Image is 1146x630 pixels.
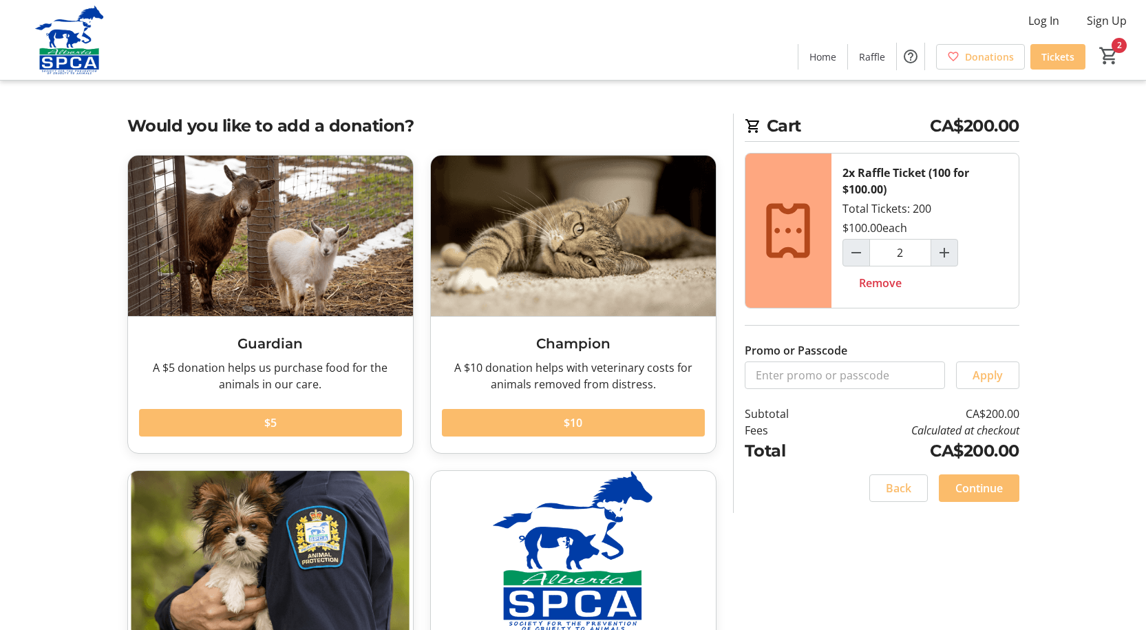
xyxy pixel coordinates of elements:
[955,480,1003,496] span: Continue
[442,409,705,437] button: $10
[859,50,885,64] span: Raffle
[824,406,1019,422] td: CA$200.00
[564,414,582,431] span: $10
[956,361,1019,389] button: Apply
[859,275,902,291] span: Remove
[745,114,1019,142] h2: Cart
[939,474,1019,502] button: Continue
[930,114,1019,138] span: CA$200.00
[824,422,1019,439] td: Calculated at checkout
[8,6,131,74] img: Alberta SPCA's Logo
[745,439,825,463] td: Total
[824,439,1019,463] td: CA$200.00
[809,50,836,64] span: Home
[442,333,705,354] h3: Champion
[1041,50,1074,64] span: Tickets
[798,44,847,70] a: Home
[1096,43,1121,68] button: Cart
[745,406,825,422] td: Subtotal
[139,333,402,354] h3: Guardian
[869,474,928,502] button: Back
[869,239,931,266] input: Raffle Ticket (100 for $100.00) Quantity
[139,359,402,392] div: A $5 donation helps us purchase food for the animals in our care.
[965,50,1014,64] span: Donations
[936,44,1025,70] a: Donations
[1087,12,1127,29] span: Sign Up
[1028,12,1059,29] span: Log In
[745,361,945,389] input: Enter promo or passcode
[139,409,402,437] button: $5
[127,114,717,138] h2: Would you like to add a donation?
[973,367,1003,384] span: Apply
[931,240,957,266] button: Increment by one
[1030,44,1085,70] a: Tickets
[1017,10,1070,32] button: Log In
[842,269,918,297] button: Remove
[886,480,911,496] span: Back
[1076,10,1138,32] button: Sign Up
[897,43,924,70] button: Help
[843,240,869,266] button: Decrement by one
[431,156,716,316] img: Champion
[745,342,847,359] label: Promo or Passcode
[442,359,705,392] div: A $10 donation helps with veterinary costs for animals removed from distress.
[745,422,825,439] td: Fees
[128,156,413,316] img: Guardian
[264,414,277,431] span: $5
[831,154,1019,308] div: Total Tickets: 200
[842,220,907,236] div: $100.00 each
[848,44,896,70] a: Raffle
[842,165,1008,198] div: 2x Raffle Ticket (100 for $100.00)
